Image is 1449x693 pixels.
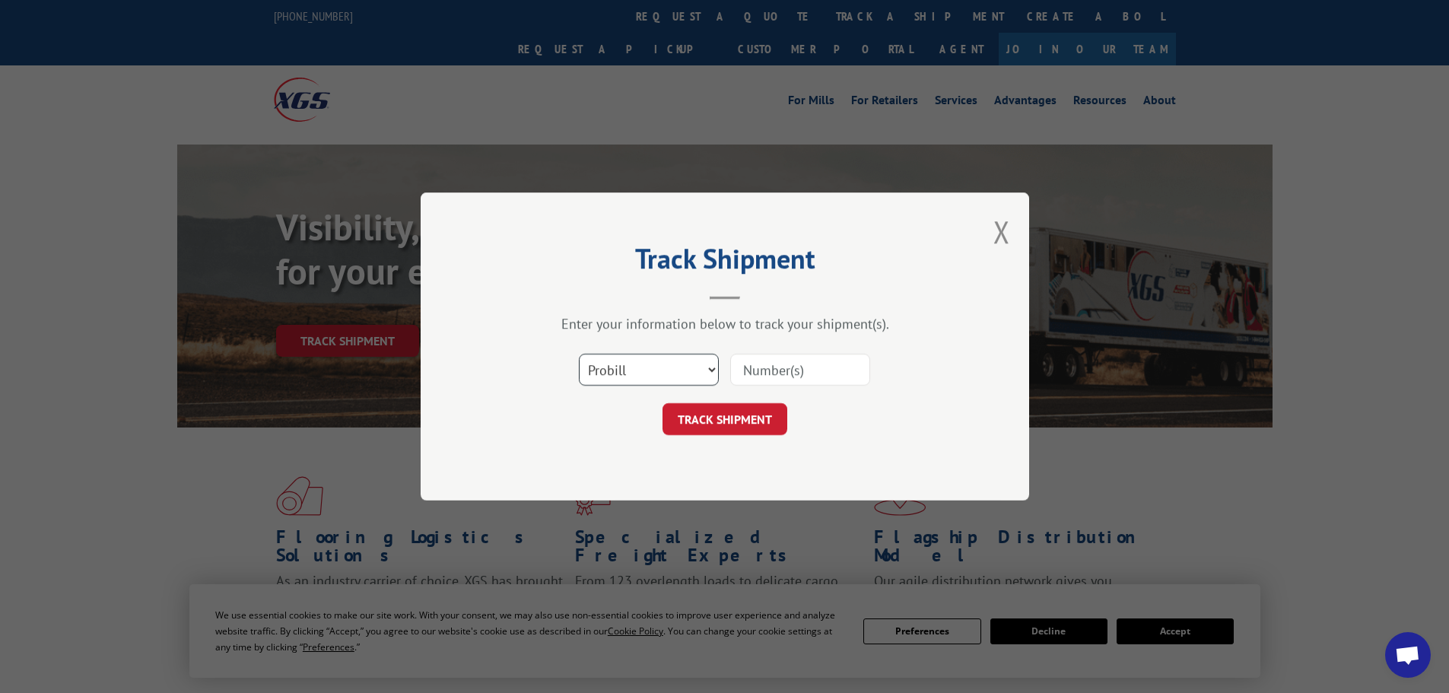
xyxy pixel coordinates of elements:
[730,354,870,386] input: Number(s)
[1385,632,1431,678] div: Open chat
[993,211,1010,252] button: Close modal
[497,315,953,332] div: Enter your information below to track your shipment(s).
[497,248,953,277] h2: Track Shipment
[663,403,787,435] button: TRACK SHIPMENT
